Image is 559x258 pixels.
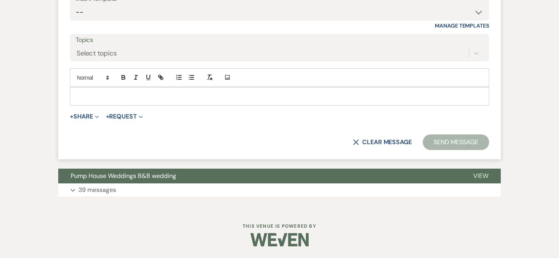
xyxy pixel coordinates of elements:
button: Clear message [353,139,412,145]
span: Pump House Weddings B&B wedding [71,172,176,180]
div: Select topics [76,48,117,58]
button: Send Message [423,134,489,150]
p: 39 messages [78,185,116,195]
span: View [473,172,488,180]
button: View [461,169,501,183]
button: Share [70,113,99,120]
button: Request [106,113,143,120]
button: Pump House Weddings B&B wedding [58,169,461,183]
label: Topics [76,35,483,46]
img: Weven Logo [250,226,309,253]
button: 39 messages [58,183,501,197]
span: + [70,113,73,120]
a: Manage Templates [435,22,489,29]
span: + [106,113,109,120]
